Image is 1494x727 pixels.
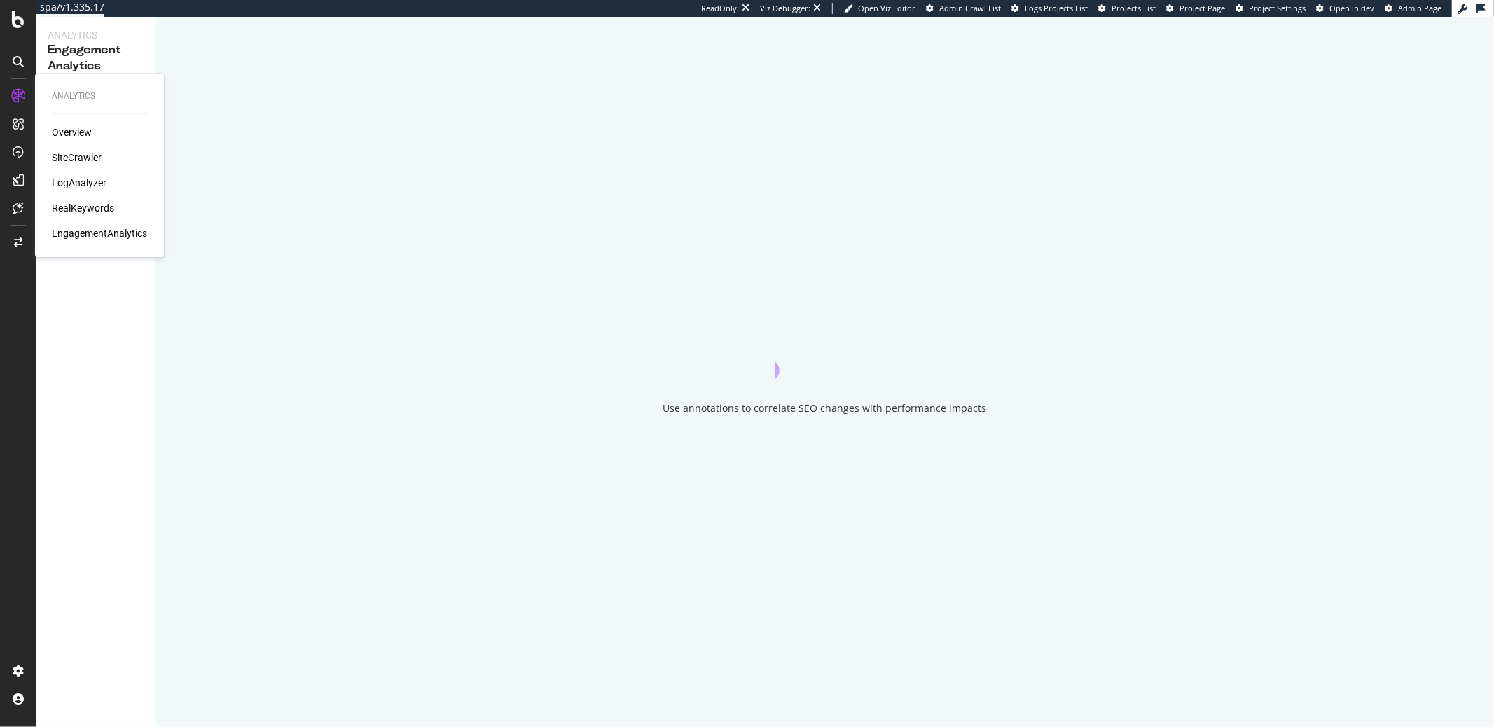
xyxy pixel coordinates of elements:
span: Open Viz Editor [858,3,915,13]
a: EngagementAnalytics [52,226,147,240]
span: Logs Projects List [1025,3,1088,13]
a: RealKeywords [52,201,114,215]
a: LogAnalyzer [52,176,106,190]
a: Logs Projects List [1011,3,1088,14]
div: Use annotations to correlate SEO changes with performance impacts [663,401,987,415]
a: Overview [52,125,92,139]
span: Admin Page [1398,3,1441,13]
span: Project Settings [1249,3,1306,13]
div: Analytics [52,90,147,102]
a: SiteCrawler [52,151,102,165]
span: Open in dev [1329,3,1374,13]
a: Project Settings [1236,3,1306,14]
a: Admin Crawl List [926,3,1001,14]
a: Open in dev [1316,3,1374,14]
span: Admin Crawl List [939,3,1001,13]
a: Project Page [1166,3,1225,14]
div: ReadOnly: [701,3,739,14]
div: Engagement Analytics [48,42,144,74]
span: Projects List [1112,3,1156,13]
div: Viz Debugger: [760,3,810,14]
a: Admin Page [1385,3,1441,14]
a: Open Viz Editor [844,3,915,14]
div: Analytics [48,28,144,42]
div: animation [775,328,876,379]
span: Project Page [1180,3,1225,13]
a: Projects List [1098,3,1156,14]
